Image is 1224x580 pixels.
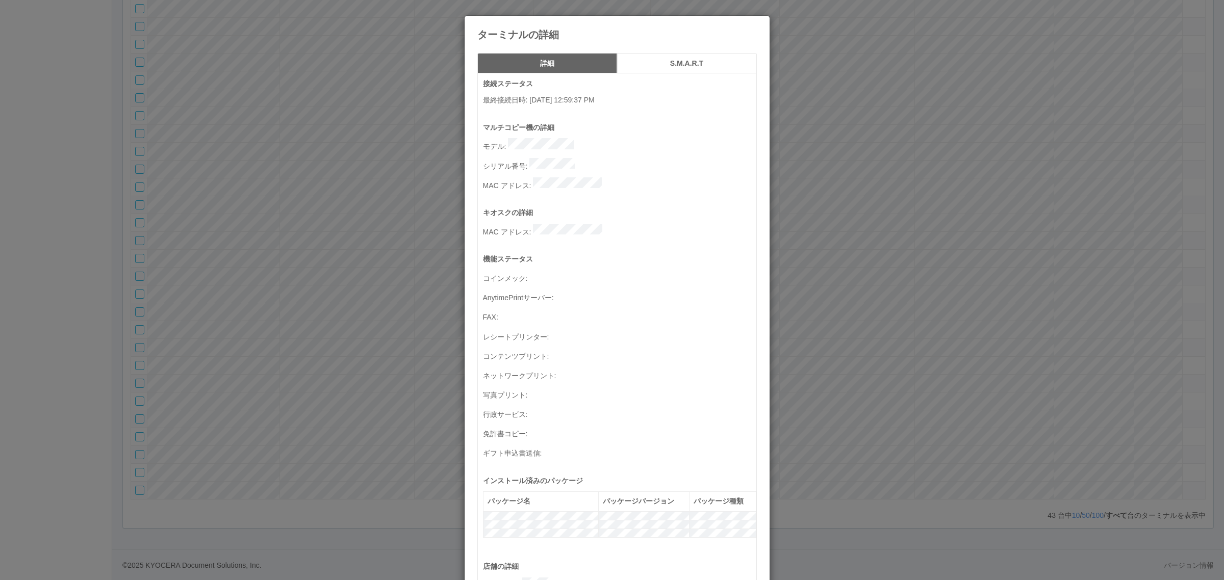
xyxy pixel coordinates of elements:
p: モデル : [483,138,756,152]
h5: S.M.A.R.T [621,60,753,67]
div: パッケージバージョン [603,496,685,507]
p: 写真プリント : [483,387,756,401]
p: MAC アドレス : [483,177,756,192]
p: インストール済みのパッケージ [483,476,756,486]
p: シリアル番号 : [483,158,756,172]
p: MAC アドレス : [483,224,756,238]
p: FAX : [483,309,756,323]
p: コインメック : [483,270,756,284]
h4: ターミナルの詳細 [477,29,757,40]
p: AnytimePrintサーバー : [483,289,756,304]
p: コンテンツプリント : [483,348,756,362]
button: S.M.A.R.T [617,53,757,73]
div: パッケージ名 [488,496,594,507]
p: キオスクの詳細 [483,207,756,218]
p: ネットワークプリント : [483,367,756,382]
p: 機能ステータス [483,254,756,265]
h5: 詳細 [481,60,614,67]
p: マルチコピー機の詳細 [483,122,756,133]
button: 詳細 [477,53,617,73]
p: 免許書コピー : [483,426,756,440]
p: ギフト申込書送信 : [483,445,756,459]
p: 最終接続日時 : [DATE] 12:59:37 PM [483,95,756,106]
p: 行政サービス : [483,406,756,420]
p: 接続ステータス [483,78,756,89]
p: 店舗の詳細 [483,561,756,572]
div: パッケージ種類 [694,496,751,507]
p: レシートプリンター : [483,329,756,343]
